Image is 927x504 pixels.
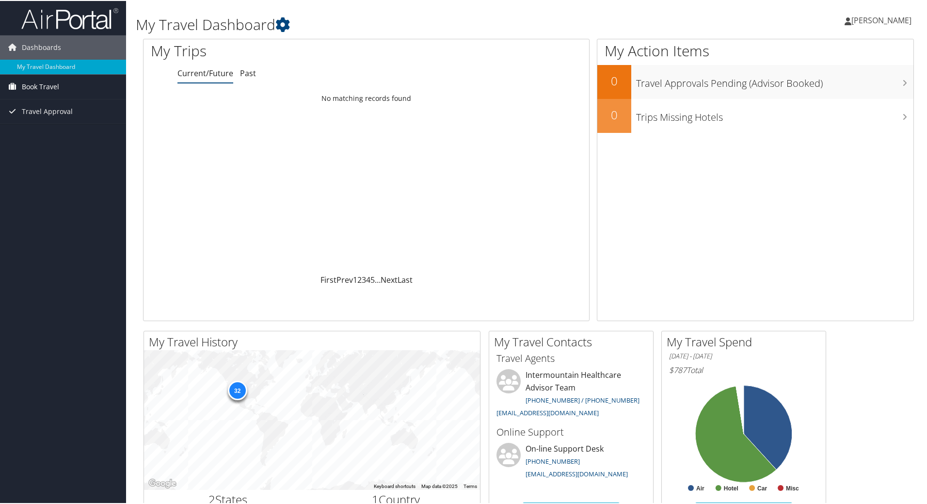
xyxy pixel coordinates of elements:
[22,98,73,123] span: Travel Approval
[667,333,826,349] h2: My Travel Spend
[21,6,118,29] img: airportal-logo.png
[696,484,704,491] text: Air
[146,476,178,489] a: Open this area in Google Maps (opens a new window)
[597,40,913,60] h1: My Action Items
[144,89,589,106] td: No matching records found
[851,14,911,25] span: [PERSON_NAME]
[636,105,913,123] h3: Trips Missing Hotels
[597,98,913,132] a: 0Trips Missing Hotels
[177,67,233,78] a: Current/Future
[149,333,480,349] h2: My Travel History
[492,368,651,420] li: Intermountain Healthcare Advisor Team
[22,34,61,59] span: Dashboards
[151,40,396,60] h1: My Trips
[494,333,653,349] h2: My Travel Contacts
[669,351,818,360] h6: [DATE] - [DATE]
[786,484,799,491] text: Misc
[381,274,398,284] a: Next
[597,106,631,122] h2: 0
[240,67,256,78] a: Past
[669,364,687,374] span: $787
[492,442,651,482] li: On-line Support Desk
[496,424,646,438] h3: Online Support
[136,14,659,34] h1: My Travel Dashboard
[336,274,353,284] a: Prev
[374,482,416,489] button: Keyboard shortcuts
[757,484,767,491] text: Car
[398,274,413,284] a: Last
[366,274,370,284] a: 4
[357,274,362,284] a: 2
[375,274,381,284] span: …
[421,483,458,488] span: Map data ©2025
[597,72,631,88] h2: 0
[353,274,357,284] a: 1
[724,484,738,491] text: Hotel
[227,380,247,399] div: 32
[845,5,921,34] a: [PERSON_NAME]
[526,456,580,465] a: [PHONE_NUMBER]
[362,274,366,284] a: 3
[636,71,913,89] h3: Travel Approvals Pending (Advisor Booked)
[597,64,913,98] a: 0Travel Approvals Pending (Advisor Booked)
[22,74,59,98] span: Book Travel
[526,469,628,477] a: [EMAIL_ADDRESS][DOMAIN_NAME]
[146,476,178,489] img: Google
[370,274,375,284] a: 5
[669,364,818,374] h6: Total
[496,351,646,364] h3: Travel Agents
[320,274,336,284] a: First
[526,395,639,404] a: [PHONE_NUMBER] / [PHONE_NUMBER]
[463,483,477,488] a: Terms (opens in new tab)
[496,407,599,416] a: [EMAIL_ADDRESS][DOMAIN_NAME]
